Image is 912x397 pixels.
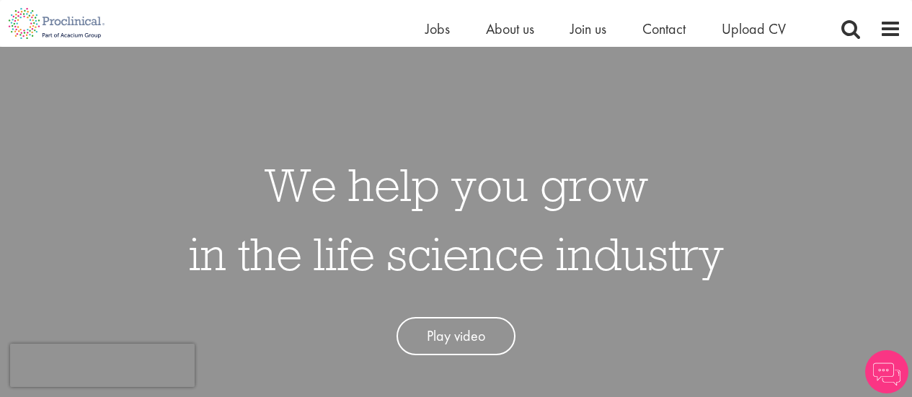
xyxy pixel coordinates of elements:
a: Upload CV [722,19,786,38]
h1: We help you grow in the life science industry [189,150,724,288]
a: About us [486,19,534,38]
a: Contact [642,19,686,38]
a: Jobs [425,19,450,38]
a: Play video [397,317,515,355]
img: Chatbot [865,350,908,393]
a: Join us [570,19,606,38]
